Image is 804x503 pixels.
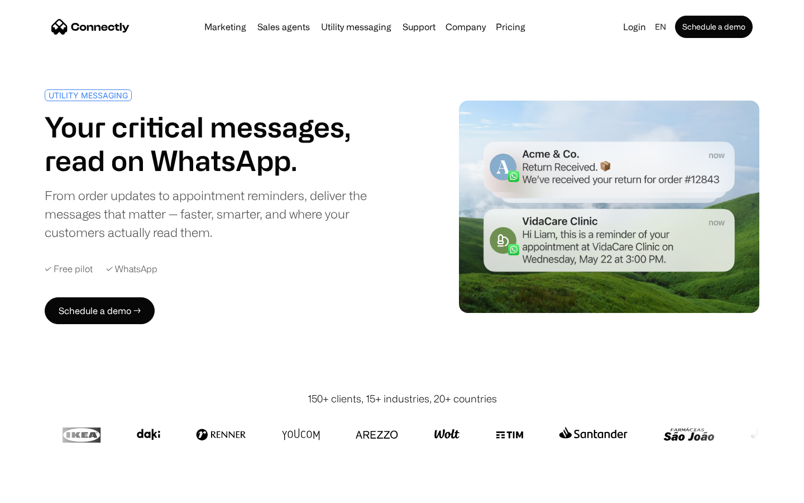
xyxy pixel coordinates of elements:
div: ✓ WhatsApp [106,264,157,274]
div: 150+ clients, 15+ industries, 20+ countries [308,391,497,406]
a: Marketing [200,22,251,31]
a: Pricing [491,22,530,31]
div: en [655,19,666,35]
a: Support [398,22,440,31]
ul: Language list [22,483,67,499]
a: Schedule a demo → [45,297,155,324]
div: Company [446,19,486,35]
a: Utility messaging [317,22,396,31]
aside: Language selected: English [11,482,67,499]
div: ✓ Free pilot [45,264,93,274]
a: Login [619,19,650,35]
a: Schedule a demo [675,16,753,38]
div: From order updates to appointment reminders, deliver the messages that matter — faster, smarter, ... [45,186,398,241]
a: Sales agents [253,22,314,31]
h1: Your critical messages, read on WhatsApp. [45,110,398,177]
div: UTILITY MESSAGING [49,91,128,99]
